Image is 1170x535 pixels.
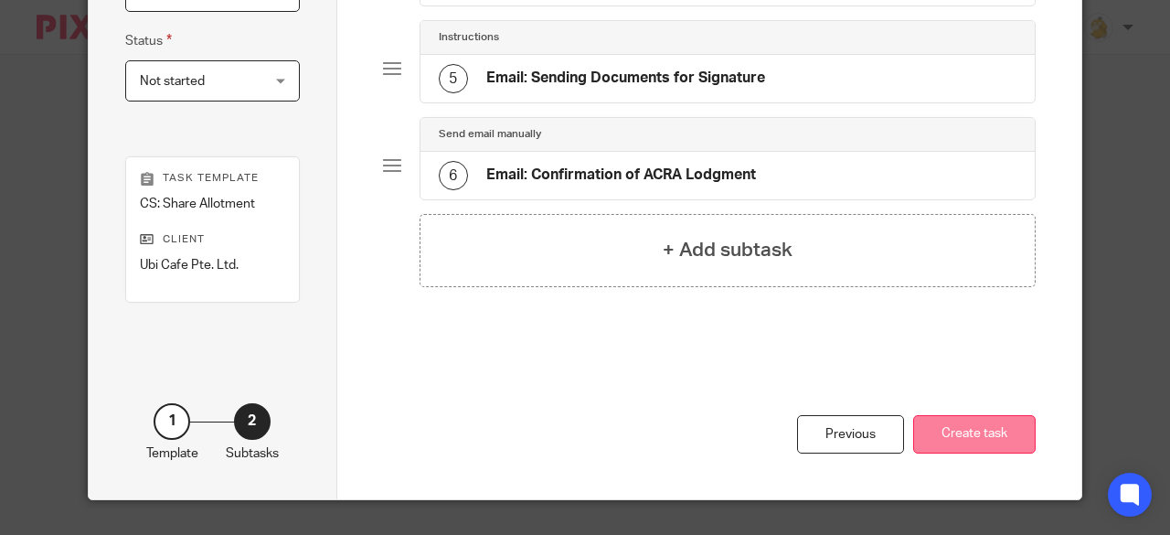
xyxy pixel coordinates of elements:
[226,444,279,463] p: Subtasks
[439,127,541,142] h4: Send email manually
[486,166,756,185] h4: Email: Confirmation of ACRA Lodgment
[146,444,198,463] p: Template
[439,161,468,190] div: 6
[140,75,205,88] span: Not started
[439,64,468,93] div: 5
[140,171,285,186] p: Task template
[140,256,285,274] p: Ubi Cafe Pte. Ltd.
[663,236,792,264] h4: + Add subtask
[439,30,499,45] h4: Instructions
[154,403,190,440] div: 1
[486,69,765,88] h4: Email: Sending Documents for Signature
[140,232,285,247] p: Client
[797,415,904,455] div: Previous
[234,403,271,440] div: 2
[140,195,285,213] p: CS: Share Allotment
[125,30,172,51] label: Status
[913,415,1036,455] button: Create task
